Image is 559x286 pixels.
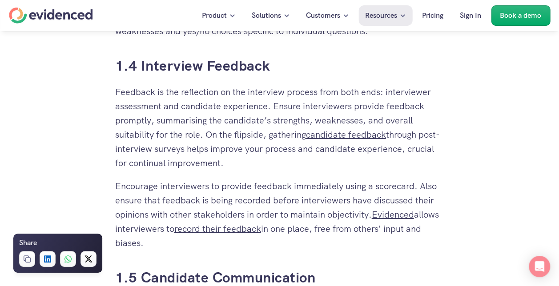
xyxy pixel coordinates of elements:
[372,209,414,220] a: Evidenced
[252,10,281,21] p: Solutions
[500,10,541,21] p: Book a demo
[174,223,261,234] a: record their feedback
[19,237,37,249] h6: Share
[115,56,270,75] a: 1.4 Interview Feedback
[115,85,444,170] p: Feedback is the reflection on the interview process from both ends: interviewer assessment and ca...
[202,10,227,21] p: Product
[9,8,92,24] a: Home
[365,10,397,21] p: Resources
[529,256,550,277] div: Open Intercom Messenger
[415,5,450,26] a: Pricing
[306,10,340,21] p: Customers
[453,5,488,26] a: Sign In
[306,129,386,140] a: candidate feedback
[460,10,481,21] p: Sign In
[115,179,444,250] p: Encourage interviewers to provide feedback immediately using a scorecard. Also ensure that feedba...
[422,10,443,21] p: Pricing
[491,5,550,26] a: Book a demo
